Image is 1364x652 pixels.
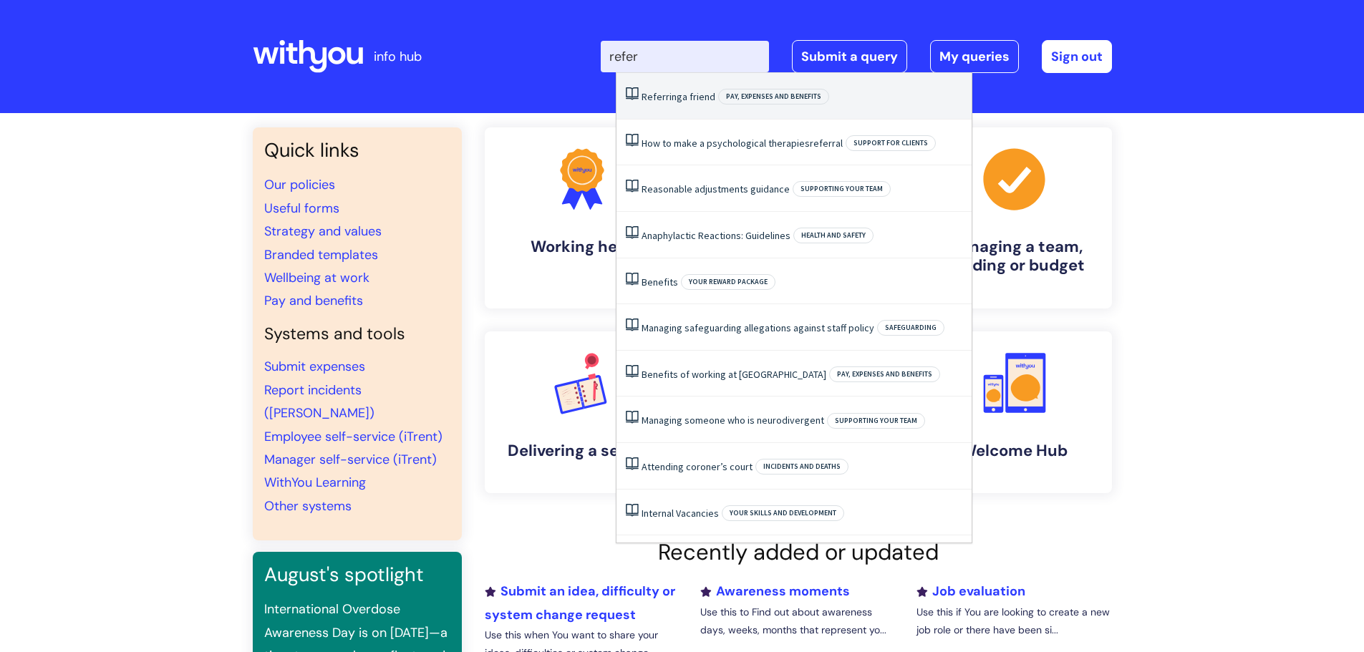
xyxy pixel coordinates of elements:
[642,90,715,103] a: Referringa friend
[264,292,363,309] a: Pay and benefits
[642,276,678,288] a: Benefits
[601,40,1112,73] div: | -
[1042,40,1112,73] a: Sign out
[718,89,829,104] span: Pay, expenses and benefits
[264,428,442,445] a: Employee self-service (iTrent)
[755,459,848,475] span: Incidents and deaths
[264,563,450,586] h3: August's spotlight
[929,442,1101,460] h4: Welcome Hub
[642,183,790,195] a: Reasonable adjustments guidance
[642,137,843,150] a: How to make a psychological therapiesreferral
[264,358,365,375] a: Submit expenses
[642,90,682,103] span: Referring
[485,127,679,308] a: Working here
[700,583,850,600] a: Awareness moments
[496,238,668,256] h4: Working here
[496,442,668,460] h4: Delivering a service
[264,246,378,263] a: Branded templates
[929,238,1101,276] h4: Managing a team, building or budget
[917,127,1112,308] a: Managing a team, building or budget
[264,324,450,344] h4: Systems and tools
[642,507,719,520] a: Internal Vacancies
[264,451,437,468] a: Manager self-service (iTrent)
[264,474,366,491] a: WithYou Learning
[810,137,843,150] span: referral
[485,331,679,493] a: Delivering a service
[642,321,874,334] a: Managing safeguarding allegations against staff policy
[485,539,1112,565] h2: Recently added or updated
[264,176,335,193] a: Our policies
[829,366,940,382] span: Pay, expenses and benefits
[642,414,824,427] a: Managing someone who is neurodivergent
[601,41,769,72] input: Search
[827,413,925,429] span: Supporting your team
[264,139,450,162] h3: Quick links
[917,331,1112,493] a: Welcome Hub
[916,583,1025,600] a: Job evaluation
[264,223,382,240] a: Strategy and values
[916,603,1111,639] p: Use this if You are looking to create a new job role or there have been si...
[374,45,422,68] p: info hub
[485,583,675,623] a: Submit an idea, difficulty or system change request
[793,181,891,197] span: Supporting your team
[930,40,1019,73] a: My queries
[877,320,944,336] span: Safeguarding
[681,274,775,290] span: Your reward package
[264,200,339,217] a: Useful forms
[642,229,790,242] a: Anaphylactic Reactions: Guidelines
[792,40,907,73] a: Submit a query
[642,368,826,381] a: Benefits of working at [GEOGRAPHIC_DATA]
[264,497,352,515] a: Other systems
[700,603,895,639] p: Use this to Find out about awareness days, weeks, months that represent yo...
[642,460,753,473] a: Attending coroner’s court
[846,135,936,151] span: Support for clients
[793,228,874,243] span: Health and safety
[722,505,844,521] span: Your skills and development
[264,381,374,422] a: Report incidents ([PERSON_NAME])
[264,269,369,286] a: Wellbeing at work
